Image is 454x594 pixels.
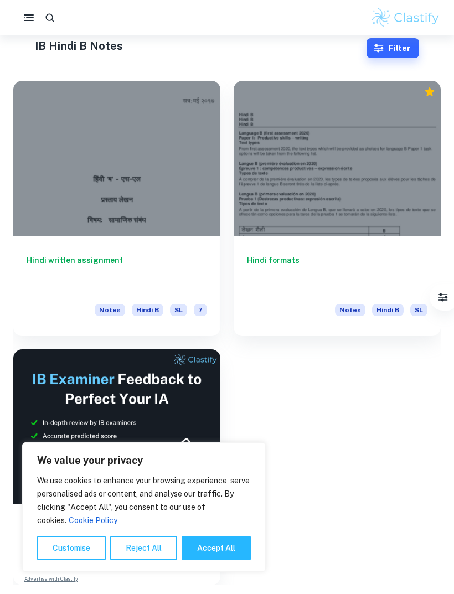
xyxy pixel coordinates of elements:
span: Hindi B [372,304,404,316]
a: Hindi written assignmentNotesHindi BSL7 [13,81,220,336]
div: We value your privacy [22,442,266,572]
img: Clastify logo [370,7,441,29]
p: We use cookies to enhance your browsing experience, serve personalised ads or content, and analys... [37,474,251,527]
h6: Hindi written assignment [27,254,207,291]
button: Customise [37,536,106,560]
a: Advertise with Clastify [24,575,78,583]
span: 7 [194,304,207,316]
button: Reject All [110,536,177,560]
button: Filter [367,38,419,58]
span: SL [170,304,187,316]
a: Want full marks on yourIA? Get expert feedback from an IB examiner!PromotedAdvertise with Clastify [13,349,220,586]
img: Thumbnail [13,349,220,505]
a: Hindi formatsNotesHindi BSL [234,81,441,336]
p: We value your privacy [37,454,251,467]
span: Notes [335,304,365,316]
span: Notes [95,304,125,316]
span: Hindi B [132,304,163,316]
span: SL [410,304,427,316]
button: Filter [432,286,454,308]
a: Cookie Policy [68,515,118,525]
h1: IB Hindi B Notes [35,38,367,54]
h6: Hindi formats [247,254,427,291]
button: Accept All [182,536,251,560]
div: Premium [424,86,435,97]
